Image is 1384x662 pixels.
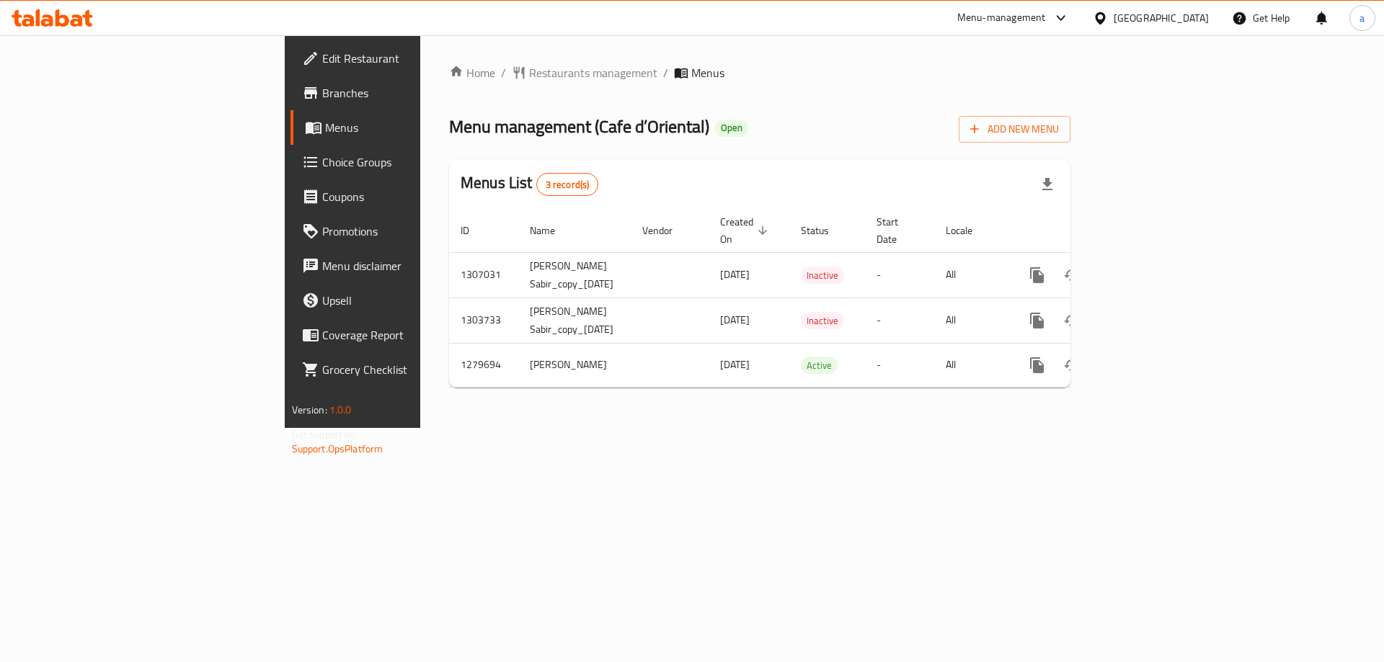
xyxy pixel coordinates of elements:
[801,357,838,374] span: Active
[1008,209,1170,253] th: Actions
[461,172,598,196] h2: Menus List
[865,343,934,387] td: -
[720,265,750,284] span: [DATE]
[946,222,991,239] span: Locale
[720,213,772,248] span: Created On
[290,179,516,214] a: Coupons
[290,145,516,179] a: Choice Groups
[329,401,352,419] span: 1.0.0
[715,120,748,137] div: Open
[322,223,505,240] span: Promotions
[865,298,934,343] td: -
[530,222,574,239] span: Name
[290,283,516,318] a: Upsell
[536,173,599,196] div: Total records count
[865,252,934,298] td: -
[801,357,838,374] div: Active
[461,222,488,239] span: ID
[518,343,631,387] td: [PERSON_NAME]
[322,361,505,378] span: Grocery Checklist
[801,313,844,329] span: Inactive
[959,116,1070,143] button: Add New Menu
[518,252,631,298] td: [PERSON_NAME] Sabir_copy_[DATE]
[529,64,657,81] span: Restaurants management
[290,249,516,283] a: Menu disclaimer
[663,64,668,81] li: /
[290,76,516,110] a: Branches
[290,41,516,76] a: Edit Restaurant
[322,84,505,102] span: Branches
[512,64,657,81] a: Restaurants management
[691,64,724,81] span: Menus
[322,257,505,274] span: Menu disclaimer
[801,312,844,329] div: Inactive
[970,120,1059,138] span: Add New Menu
[1020,303,1055,338] button: more
[290,352,516,387] a: Grocery Checklist
[322,50,505,67] span: Edit Restaurant
[720,355,750,374] span: [DATE]
[290,110,516,145] a: Menus
[1020,348,1055,383] button: more
[290,214,516,249] a: Promotions
[1030,167,1065,202] div: Export file
[449,209,1170,388] table: enhanced table
[290,318,516,352] a: Coverage Report
[322,326,505,344] span: Coverage Report
[449,110,709,143] span: Menu management ( Cafe d’Oriental )
[642,222,691,239] span: Vendor
[325,119,505,136] span: Menus
[877,213,917,248] span: Start Date
[322,292,505,309] span: Upsell
[1020,258,1055,292] button: more
[934,343,1008,387] td: All
[537,178,598,192] span: 3 record(s)
[957,9,1046,27] div: Menu-management
[801,267,844,284] span: Inactive
[518,298,631,343] td: [PERSON_NAME] Sabir_copy_[DATE]
[1055,258,1089,292] button: Change Status
[1114,10,1209,26] div: [GEOGRAPHIC_DATA]
[322,153,505,171] span: Choice Groups
[1055,303,1089,338] button: Change Status
[1359,10,1365,26] span: a
[292,425,358,444] span: Get support on:
[715,122,748,134] span: Open
[449,64,1070,81] nav: breadcrumb
[292,439,383,458] a: Support.OpsPlatform
[292,401,327,419] span: Version:
[720,310,750,329] span: [DATE]
[934,252,1008,298] td: All
[801,222,848,239] span: Status
[322,188,505,205] span: Coupons
[1055,348,1089,383] button: Change Status
[934,298,1008,343] td: All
